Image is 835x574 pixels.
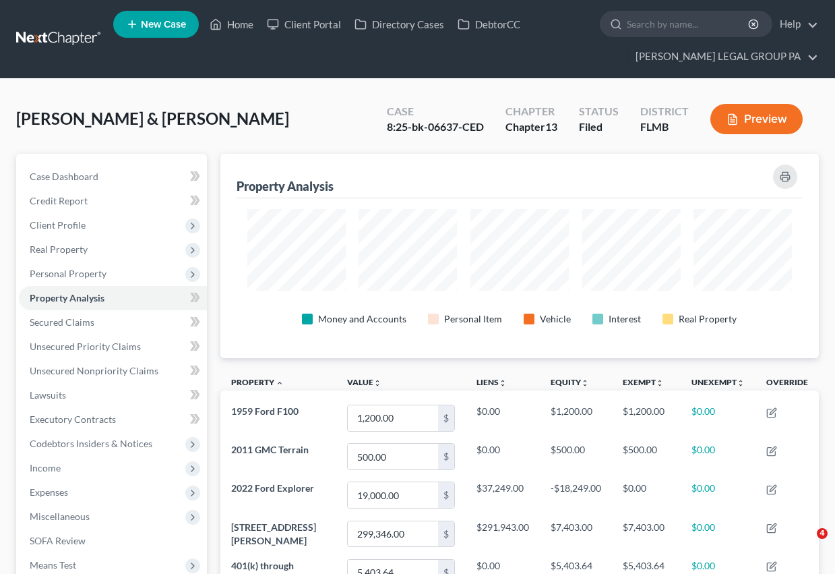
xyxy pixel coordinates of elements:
[348,444,438,469] input: 0.00
[540,515,612,553] td: $7,403.00
[260,12,348,36] a: Client Portal
[679,312,737,326] div: Real Property
[612,438,681,476] td: $500.00
[19,335,207,359] a: Unsecured Priority Claims
[640,104,689,119] div: District
[755,369,819,399] th: Override
[30,413,116,425] span: Executory Contracts
[19,529,207,553] a: SOFA Review
[438,405,454,431] div: $
[30,171,98,182] span: Case Dashboard
[30,341,141,352] span: Unsecured Priority Claims
[19,407,207,432] a: Executory Contracts
[466,515,540,553] td: $291,943.00
[237,178,334,194] div: Property Analysis
[141,20,186,30] span: New Case
[348,12,451,36] a: Directory Cases
[16,109,289,128] span: [PERSON_NAME] & [PERSON_NAME]
[30,438,152,449] span: Codebtors Insiders & Notices
[476,377,507,387] a: Liensunfold_more
[276,379,284,387] i: expand_less
[623,377,664,387] a: Exemptunfold_more
[627,11,750,36] input: Search by name...
[19,359,207,383] a: Unsecured Nonpriority Claims
[612,476,681,515] td: $0.00
[612,515,681,553] td: $7,403.00
[681,399,755,437] td: $0.00
[30,559,76,571] span: Means Test
[612,399,681,437] td: $1,200.00
[30,535,86,546] span: SOFA Review
[710,104,803,134] button: Preview
[30,243,88,255] span: Real Property
[30,511,90,522] span: Miscellaneous
[19,165,207,189] a: Case Dashboard
[19,383,207,407] a: Lawsuits
[30,219,86,231] span: Client Profile
[387,104,484,119] div: Case
[505,119,557,135] div: Chapter
[231,521,316,546] span: [STREET_ADDRESS][PERSON_NAME]
[681,438,755,476] td: $0.00
[789,528,822,561] iframe: Intercom live chat
[466,399,540,437] td: $0.00
[348,405,438,431] input: 0.00
[231,377,284,387] a: Property expand_less
[551,377,589,387] a: Equityunfold_more
[30,268,106,279] span: Personal Property
[387,119,484,135] div: 8:25-bk-06637-CED
[545,120,557,133] span: 13
[231,482,314,494] span: 2022 Ford Explorer
[640,119,689,135] div: FLMB
[579,119,619,135] div: Filed
[581,379,589,387] i: unfold_more
[444,312,502,326] div: Personal Item
[438,521,454,547] div: $
[231,405,299,417] span: 1959 Ford F100
[540,312,571,326] div: Vehicle
[737,379,745,387] i: unfold_more
[318,312,406,326] div: Money and Accounts
[579,104,619,119] div: Status
[438,444,454,469] div: $
[681,515,755,553] td: $0.00
[19,286,207,310] a: Property Analysis
[681,476,755,515] td: $0.00
[656,379,664,387] i: unfold_more
[373,379,381,387] i: unfold_more
[691,377,745,387] a: Unexemptunfold_more
[609,312,641,326] div: Interest
[499,379,507,387] i: unfold_more
[348,521,438,547] input: 0.00
[451,12,527,36] a: DebtorCC
[466,476,540,515] td: $37,249.00
[773,12,818,36] a: Help
[203,12,260,36] a: Home
[817,528,828,539] span: 4
[231,444,309,455] span: 2011 GMC Terrain
[30,316,94,328] span: Secured Claims
[540,438,612,476] td: $500.00
[19,189,207,213] a: Credit Report
[540,476,612,515] td: -$18,249.00
[348,482,438,508] input: 0.00
[466,438,540,476] td: $0.00
[30,292,104,304] span: Property Analysis
[505,104,557,119] div: Chapter
[30,365,158,376] span: Unsecured Nonpriority Claims
[30,389,66,401] span: Lawsuits
[540,399,612,437] td: $1,200.00
[19,310,207,335] a: Secured Claims
[438,482,454,508] div: $
[30,195,88,206] span: Credit Report
[629,45,818,69] a: [PERSON_NAME] LEGAL GROUP PA
[30,486,68,498] span: Expenses
[30,462,61,473] span: Income
[347,377,381,387] a: Valueunfold_more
